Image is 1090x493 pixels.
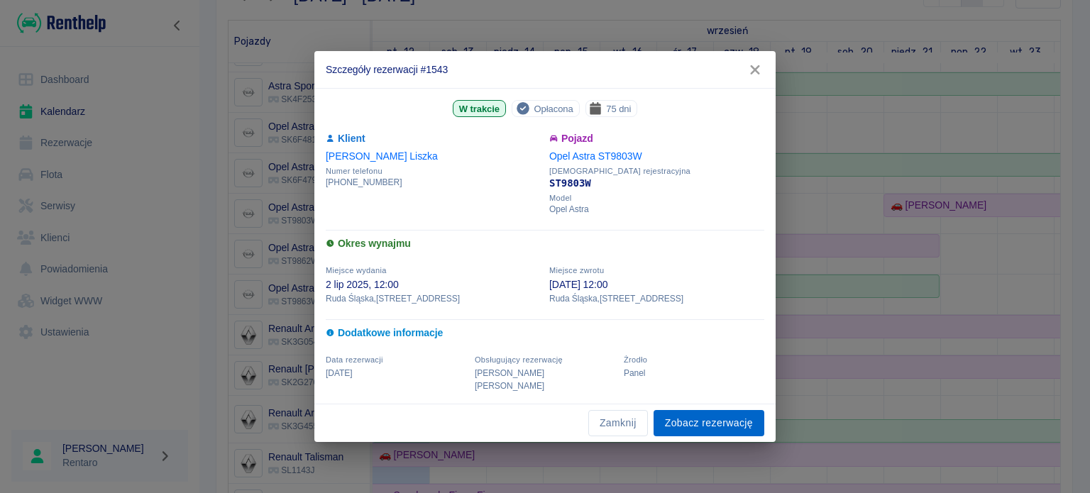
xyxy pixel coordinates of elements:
[528,101,578,116] span: Opłacona
[549,176,764,191] p: ST9803W
[624,355,647,364] span: Żrodło
[475,355,563,364] span: Obsługujący rezerwację
[326,131,541,146] h6: Klient
[326,150,438,162] a: [PERSON_NAME] Liszka
[549,277,764,292] p: [DATE] 12:00
[326,236,764,251] h6: Okres wynajmu
[326,326,764,340] h6: Dodatkowe informacje
[326,277,541,292] p: 2 lip 2025, 12:00
[326,167,541,176] span: Numer telefonu
[549,150,642,162] a: Opel Astra ST9803W
[326,367,466,380] p: [DATE]
[549,131,764,146] h6: Pojazd
[549,167,764,176] span: [DEMOGRAPHIC_DATA] rejestracyjna
[549,194,764,203] span: Model
[314,51,776,88] h2: Szczegóły rezerwacji #1543
[549,266,604,275] span: Miejsce zwrotu
[549,203,764,216] p: Opel Astra
[588,410,648,436] button: Zamknij
[326,292,541,305] p: Ruda Śląska , [STREET_ADDRESS]
[326,176,541,189] p: [PHONE_NUMBER]
[654,410,764,436] a: Zobacz rezerwację
[549,292,764,305] p: Ruda Śląska , [STREET_ADDRESS]
[326,266,387,275] span: Miejsce wydania
[624,367,764,380] p: Panel
[475,367,615,392] p: [PERSON_NAME] [PERSON_NAME]
[326,355,383,364] span: Data rezerwacji
[600,101,637,116] span: 75 dni
[453,101,505,116] span: W trakcie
